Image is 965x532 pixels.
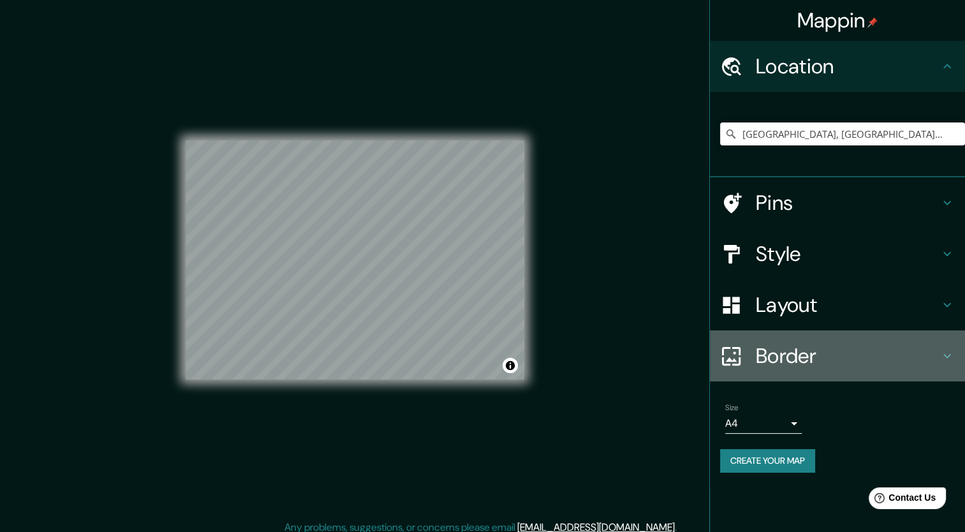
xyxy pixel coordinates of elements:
canvas: Map [186,140,524,380]
h4: Border [756,343,939,369]
div: A4 [725,413,802,434]
h4: Mappin [797,8,878,33]
h4: Layout [756,292,939,318]
img: pin-icon.png [867,17,878,27]
label: Size [725,403,739,413]
div: Pins [710,177,965,228]
button: Toggle attribution [503,358,518,373]
h4: Style [756,241,939,267]
iframe: Help widget launcher [851,482,951,518]
input: Pick your city or area [720,122,965,145]
div: Style [710,228,965,279]
button: Create your map [720,449,815,473]
h4: Pins [756,190,939,216]
h4: Location [756,54,939,79]
div: Layout [710,279,965,330]
div: Location [710,41,965,92]
div: Border [710,330,965,381]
